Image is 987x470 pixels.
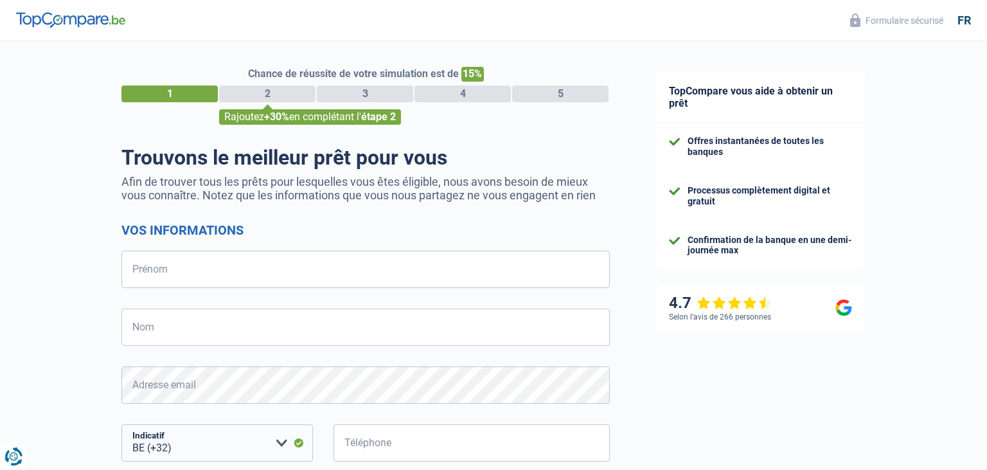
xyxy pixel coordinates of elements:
span: 15% [461,67,484,82]
div: 4.7 [669,294,772,312]
h2: Vos informations [121,222,610,238]
h1: Trouvons le meilleur prêt pour vous [121,145,610,170]
div: fr [957,14,971,28]
div: 1 [121,86,218,102]
div: 2 [219,86,316,102]
div: Processus complètement digital et gratuit [688,185,852,207]
div: Selon l’avis de 266 personnes [669,312,771,321]
img: TopCompare Logo [16,12,125,28]
span: Chance de réussite de votre simulation est de [248,68,459,80]
input: 401020304 [333,424,610,462]
span: étape 2 [361,111,396,123]
div: Confirmation de la banque en une demi-journée max [688,235,852,257]
span: +30% [264,111,289,123]
button: Formulaire sécurisé [842,10,951,31]
div: Offres instantanées de toutes les banques [688,136,852,158]
p: Afin de trouver tous les prêts pour lesquelles vous êtes éligible, nous avons besoin de mieux vou... [121,175,610,202]
div: Rajoutez en complétant l' [219,109,401,125]
div: TopCompare vous aide à obtenir un prêt [656,72,865,123]
div: 5 [512,86,609,102]
div: 4 [414,86,511,102]
div: 3 [317,86,413,102]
